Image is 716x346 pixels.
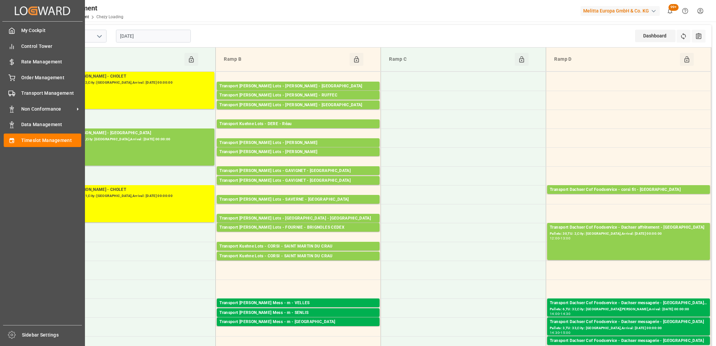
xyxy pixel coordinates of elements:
div: Ramp C [386,53,515,66]
div: Transport [PERSON_NAME] - [GEOGRAPHIC_DATA] [54,130,212,137]
span: Sidebar Settings [22,331,82,339]
div: Pallets: 3,TU: 87,City: [GEOGRAPHIC_DATA],Arrival: [DATE] 00:00:00 [219,127,377,133]
div: Pallets: 1,TU: ,City: [GEOGRAPHIC_DATA],Arrival: [DATE] 00:00:00 [219,184,377,190]
div: Pallets: ,TU: 8,City: [GEOGRAPHIC_DATA],Arrival: [DATE] 00:00:00 [219,316,377,322]
span: Control Tower [21,43,82,50]
a: Timeslot Management [4,134,81,147]
div: Transport Kuehne Lots - CORSI - SAINT MARTIN DU CRAU [219,243,377,250]
div: Pallets: ,TU: 54,City: [GEOGRAPHIC_DATA],Arrival: [DATE] 00:00:00 [219,222,377,228]
span: My Cockpit [21,27,82,34]
div: Pallets: 28,TU: 198,City: [GEOGRAPHIC_DATA],Arrival: [DATE] 00:00:00 [54,137,212,142]
span: 99+ [668,4,679,11]
a: My Cockpit [4,24,81,37]
div: Transport [PERSON_NAME] Mess - m - SENLIS [219,310,377,316]
span: Rate Management [21,58,82,65]
button: show 100 new notifications [662,3,678,19]
div: Transport [PERSON_NAME] - CHOLET [54,73,212,80]
a: Rate Management [4,55,81,68]
div: Pallets: 3,TU: 112,City: BRIGNOLES CEDEX,Arrival: [DATE] 00:00:00 [219,231,377,237]
div: Transport [PERSON_NAME] Lots - [PERSON_NAME] [219,140,377,146]
div: Transport [PERSON_NAME] Lots - [PERSON_NAME] - [GEOGRAPHIC_DATA] [219,102,377,109]
div: Melitta Europa GmbH & Co. KG [580,6,660,16]
div: Transport [PERSON_NAME] Mess - m - VELLES [219,300,377,307]
div: 14:00 [550,312,560,315]
div: Pallets: 19,TU: 280,City: [GEOGRAPHIC_DATA],Arrival: [DATE] 00:00:00 [219,174,377,180]
div: Transport [PERSON_NAME] Lots - [PERSON_NAME] [219,149,377,155]
a: Transport Management [4,87,81,100]
span: Order Management [21,74,82,81]
div: Ramp D [551,53,680,66]
div: - [560,237,561,240]
div: Transport [PERSON_NAME] - CHOLET [54,186,212,193]
span: Data Management [21,121,82,128]
div: Transport Dachser Cof Foodservice - Dachser affrètement - [GEOGRAPHIC_DATA] [550,224,707,231]
div: Transport Kuehne Lots - CORSI - SAINT MARTIN DU CRAU [219,253,377,260]
div: Ramp A [56,53,184,66]
div: Pallets: ,TU: 187,City: [GEOGRAPHIC_DATA],Arrival: [DATE] 00:00:00 [219,203,377,209]
button: open menu [94,31,104,41]
div: 14:30 [550,331,560,334]
div: Pallets: 10,TU: ,City: CARQUEFOU,Arrival: [DATE] 00:00:00 [219,155,377,161]
div: Pallets: ,TU: 15,City: [GEOGRAPHIC_DATA][PERSON_NAME],Arrival: [DATE] 00:00:00 [219,260,377,265]
button: Melitta Europa GmbH & Co. KG [580,4,662,17]
div: Pallets: 17,TU: 612,City: CARQUEFOU,Arrival: [DATE] 00:00:00 [219,146,377,152]
a: Data Management [4,118,81,131]
div: Transport [PERSON_NAME] Lots - FOURNIE - BRIGNOLES CEDEX [219,224,377,231]
div: Transport [PERSON_NAME] Lots - [GEOGRAPHIC_DATA] - [GEOGRAPHIC_DATA] [219,215,377,222]
div: Transport [PERSON_NAME] Lots - GAVIGNET - [GEOGRAPHIC_DATA] [219,168,377,174]
div: Pallets: 6,TU: 32,City: [GEOGRAPHIC_DATA][PERSON_NAME],Arrival: [DATE] 00:00:00 [550,307,707,312]
div: Dashboard [635,30,676,42]
div: Transport Dachser Cof Foodservice - Dachser messagerie - [GEOGRAPHIC_DATA] [550,338,707,344]
div: Pallets: ,TU: 66,City: [GEOGRAPHIC_DATA][PERSON_NAME],Arrival: [DATE] 00:00:00 [219,250,377,256]
div: - [560,312,561,315]
div: 14:30 [561,312,570,315]
div: 15:00 [561,331,570,334]
div: Transport [PERSON_NAME] Lots - [PERSON_NAME] - RUFFEC [219,92,377,99]
div: Transport Dachser Cof Foodservice - Dachser messagerie - [GEOGRAPHIC_DATA][PERSON_NAME] FALLAVIER [550,300,707,307]
div: Transport [PERSON_NAME] Mess - m - [GEOGRAPHIC_DATA] [219,319,377,325]
div: Transport [PERSON_NAME] Lots - [PERSON_NAME] - [GEOGRAPHIC_DATA] [219,83,377,90]
a: Order Management [4,71,81,84]
span: Timeslot Management [21,137,82,144]
span: Non Conformance [21,106,74,113]
div: - [560,331,561,334]
div: Pallets: 11,TU: 91,City: [GEOGRAPHIC_DATA],Arrival: [DATE] 00:00:00 [550,193,707,199]
div: Transport Dachser Cof Foodservice - corsi fit - [GEOGRAPHIC_DATA] [550,186,707,193]
div: Pallets: 1,TU: 6,City: [GEOGRAPHIC_DATA],Arrival: [DATE] 00:00:00 [219,307,377,312]
div: Transport Dachser Cof Foodservice - Dachser messagerie - [GEOGRAPHIC_DATA] [550,319,707,325]
div: 13:00 [561,237,570,240]
div: Transport [PERSON_NAME] Lots - GAVIGNET - [GEOGRAPHIC_DATA] [219,177,377,184]
div: Pallets: ,TU: 444,City: [GEOGRAPHIC_DATA],Arrival: [DATE] 00:00:00 [219,109,377,114]
div: Pallets: 1,TU: 40,City: [GEOGRAPHIC_DATA],Arrival: [DATE] 00:00:00 [219,325,377,331]
div: Pallets: 1,TU: 357,City: RUFFEC,Arrival: [DATE] 00:00:00 [219,99,377,105]
div: 12:00 [550,237,560,240]
input: DD-MM-YYYY [116,30,191,42]
div: Transport [PERSON_NAME] Lots - SAVERNE - [GEOGRAPHIC_DATA] [219,196,377,203]
div: Pallets: 17,TU: 1191,City: [GEOGRAPHIC_DATA],Arrival: [DATE] 00:00:00 [54,193,212,199]
a: Control Tower [4,39,81,53]
div: Ramp B [221,53,350,66]
div: Pallets: 30,TU: 2,City: [GEOGRAPHIC_DATA],Arrival: [DATE] 00:00:00 [550,231,707,237]
div: Transport Kuehne Lots - DERE - Réau [219,121,377,127]
div: Pallets: 3,TU: 33,City: [GEOGRAPHIC_DATA],Arrival: [DATE] 00:00:00 [550,325,707,331]
div: Pallets: 14,TU: 1312,City: [GEOGRAPHIC_DATA],Arrival: [DATE] 00:00:00 [54,80,212,86]
button: Help Center [678,3,693,19]
div: Pallets: ,TU: 41,City: [GEOGRAPHIC_DATA],Arrival: [DATE] 00:00:00 [219,90,377,95]
span: Transport Management [21,90,82,97]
